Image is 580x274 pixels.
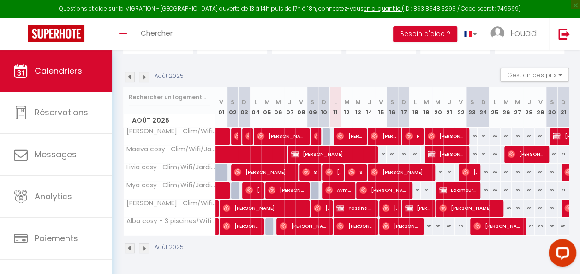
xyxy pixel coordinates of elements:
abbr: S [390,98,395,107]
span: [PERSON_NAME] [371,163,430,181]
span: [PERSON_NAME] [268,181,305,199]
div: 60 [478,146,489,163]
img: Super Booking [28,25,84,42]
input: Rechercher un logement... [129,89,210,106]
span: Analytics [35,191,72,202]
div: 60 [489,146,501,163]
div: 63 [557,146,569,163]
th: 23 [466,87,478,128]
th: 26 [501,87,512,128]
abbr: J [368,98,371,107]
div: 85 [421,218,432,235]
span: Mya cosy- Clim/Wifi/Jardin à 10min de l'Aéroport (29_10) [125,182,217,189]
th: 01 [216,87,227,128]
abbr: M [424,98,429,107]
div: 60 [421,182,432,199]
div: 85 [432,218,444,235]
th: 22 [455,87,466,128]
span: Maeva cosy- Clim/Wifi/Jardin à 10min de l'Aéroport (30_05) [125,146,217,153]
span: Yassine Ait moummad [336,199,373,217]
span: Livia cosy- Clim/Wifi/Jardin à 10min de l'Aéroport (30_06) [125,164,217,171]
div: 60 [501,164,512,181]
th: 15 [375,87,387,128]
div: 60 [398,146,410,163]
th: 03 [239,87,250,128]
abbr: M [503,98,509,107]
button: Besoin d'aide ? [393,26,457,42]
th: 17 [398,87,410,128]
span: [PERSON_NAME] [314,199,329,217]
span: Paiements [35,232,78,244]
th: 18 [409,87,421,128]
p: Août 2025 [155,72,184,81]
abbr: V [459,98,463,107]
th: 25 [489,87,501,128]
span: [PERSON_NAME] [371,127,396,145]
span: [PERSON_NAME] [234,127,238,145]
span: Soukaina Rechka [302,163,317,181]
span: [PERSON_NAME] [428,127,465,145]
div: 60 [512,182,523,199]
div: 60 [478,164,489,181]
th: 29 [535,87,546,128]
div: 60 [535,182,546,199]
th: 04 [250,87,262,128]
span: Laamouri El Bekkay [439,181,476,199]
span: [PERSON_NAME] [405,199,431,217]
span: [PERSON_NAME] [428,145,465,163]
div: 60 [443,164,455,181]
div: 60 [409,182,421,199]
th: 28 [523,87,535,128]
span: Messages [35,149,77,160]
abbr: S [470,98,474,107]
span: [PERSON_NAME] [473,217,521,235]
div: 60 [512,200,523,217]
span: [PERSON_NAME] [439,199,498,217]
div: 60 [387,146,398,163]
div: 60 [535,200,546,217]
div: 60 [501,200,512,217]
span: Août 2025 [124,114,215,127]
div: 60 [535,164,546,181]
div: 60 [409,146,421,163]
span: [PERSON_NAME] [223,217,260,235]
div: 60 [478,182,489,199]
abbr: S [550,98,554,107]
abbr: M [435,98,441,107]
abbr: M [355,98,361,107]
th: 19 [421,87,432,128]
span: [PERSON_NAME] [245,181,260,199]
abbr: D [561,98,566,107]
span: Aymane [US_STATE] [325,181,351,199]
th: 24 [478,87,489,128]
th: 07 [284,87,296,128]
div: 85 [535,218,546,235]
div: 85 [546,218,557,235]
span: [PERSON_NAME] [257,127,305,145]
span: Réservations [35,107,88,118]
span: Chercher [141,28,173,38]
div: 85 [523,218,535,235]
abbr: V [538,98,543,107]
th: 12 [341,87,353,128]
p: Août 2025 [155,243,184,252]
div: 60 [546,164,557,181]
abbr: D [242,98,246,107]
div: 60 [432,164,444,181]
abbr: L [334,98,337,107]
span: [PERSON_NAME] [291,145,372,163]
span: [PERSON_NAME] [462,163,477,181]
div: 60 [535,128,546,145]
span: [PERSON_NAME] [223,199,304,217]
div: 60 [466,128,478,145]
abbr: J [448,98,451,107]
span: Fouad [510,27,537,39]
abbr: L [254,98,257,107]
div: 60 [523,128,535,145]
th: 02 [227,87,239,128]
th: 30 [546,87,557,128]
th: 10 [318,87,330,128]
div: 63 [557,182,569,199]
abbr: D [401,98,406,107]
